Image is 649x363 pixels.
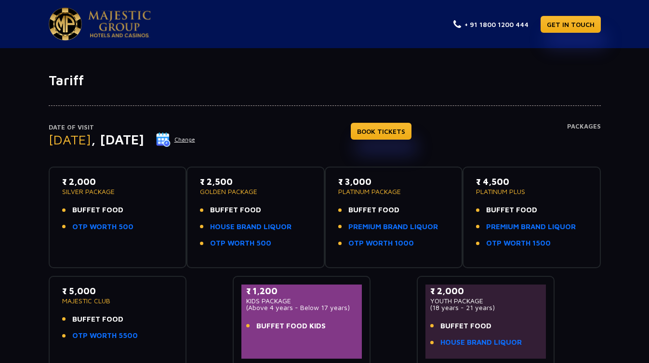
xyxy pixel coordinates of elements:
[49,8,82,40] img: Majestic Pride
[351,123,411,140] a: BOOK TICKETS
[156,132,196,147] button: Change
[453,19,529,29] a: + 91 1800 1200 444
[476,188,587,195] p: PLATINUM PLUS
[210,205,261,216] span: BUFFET FOOD
[246,298,358,304] p: KIDS PACKAGE
[440,321,491,332] span: BUFFET FOOD
[88,11,151,38] img: Majestic Pride
[72,205,123,216] span: BUFFET FOOD
[338,175,450,188] p: ₹ 3,000
[49,123,196,132] p: Date of Visit
[62,188,173,195] p: SILVER PACKAGE
[430,304,542,311] p: (18 years - 21 years)
[348,221,438,233] a: PREMIUM BRAND LIQUOR
[210,221,291,233] a: HOUSE BRAND LIQUOR
[91,131,144,147] span: , [DATE]
[256,321,326,332] span: BUFFET FOOD KIDS
[246,304,358,311] p: (Above 4 years - Below 17 years)
[567,123,601,157] h4: Packages
[200,188,311,195] p: GOLDEN PACKAGE
[486,221,576,233] a: PREMIUM BRAND LIQUOR
[430,285,542,298] p: ₹ 2,000
[62,285,173,298] p: ₹ 5,000
[72,314,123,325] span: BUFFET FOOD
[49,131,91,147] span: [DATE]
[541,16,601,33] a: GET IN TOUCH
[72,330,138,341] a: OTP WORTH 5500
[49,72,601,89] h1: Tariff
[430,298,542,304] p: YOUTH PACKAGE
[486,205,537,216] span: BUFFET FOOD
[486,238,551,249] a: OTP WORTH 1500
[200,175,311,188] p: ₹ 2,500
[246,285,358,298] p: ₹ 1,200
[348,205,399,216] span: BUFFET FOOD
[62,175,173,188] p: ₹ 2,000
[210,238,271,249] a: OTP WORTH 500
[476,175,587,188] p: ₹ 4,500
[72,221,133,233] a: OTP WORTH 500
[338,188,450,195] p: PLATINUM PACKAGE
[440,337,522,348] a: HOUSE BRAND LIQUOR
[348,238,414,249] a: OTP WORTH 1000
[62,298,173,304] p: MAJESTIC CLUB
